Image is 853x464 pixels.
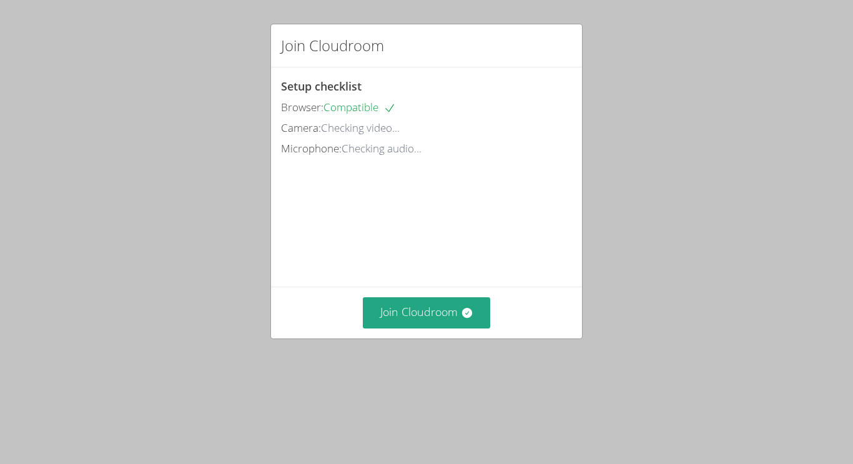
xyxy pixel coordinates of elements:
[323,100,396,114] span: Compatible
[363,297,491,328] button: Join Cloudroom
[281,100,323,114] span: Browser:
[321,121,400,135] span: Checking video...
[281,34,384,57] h2: Join Cloudroom
[281,141,342,155] span: Microphone:
[281,121,321,135] span: Camera:
[342,141,422,155] span: Checking audio...
[281,79,362,94] span: Setup checklist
